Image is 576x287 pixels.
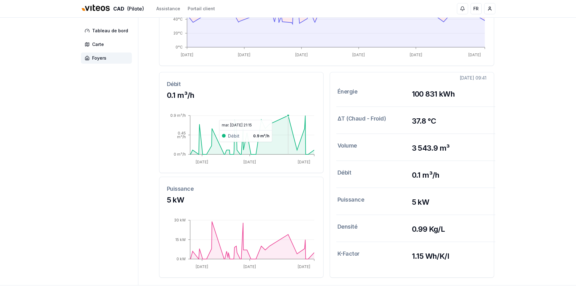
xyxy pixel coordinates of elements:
[176,257,186,261] tspan: 0 kW
[297,264,310,269] tspan: [DATE]
[337,114,412,126] h3: ΔT (Chaud - Froid)
[297,160,310,164] tspan: [DATE]
[81,39,134,50] a: Carte
[92,55,106,61] span: Foyers
[412,224,486,234] h3: 0.99 Kg/L
[412,197,486,207] h3: 5 kW
[81,52,134,64] a: Foyers
[412,143,486,153] h3: 3 543.9 m³
[468,52,480,57] tspan: [DATE]
[92,28,128,34] span: Tableau de bord
[460,75,486,81] div: [DATE] 09:41
[352,52,365,57] tspan: [DATE]
[337,249,412,261] h3: K-Factor
[81,25,134,36] a: Tableau de bord
[167,80,316,89] h3: Débit
[337,168,412,180] h3: Débit
[173,31,183,35] tspan: 20°C
[196,264,208,269] tspan: [DATE]
[170,113,186,118] tspan: 0.9 m³/h
[337,195,412,207] h3: Puissance
[181,52,193,57] tspan: [DATE]
[337,222,412,234] h3: Densité
[156,6,180,12] a: Assistance
[174,218,186,222] tspan: 30 kW
[127,5,144,12] span: (Pilote)
[295,52,307,57] tspan: [DATE]
[81,2,144,16] a: CAD(Pilote)
[238,52,250,57] tspan: [DATE]
[471,3,482,14] button: FR
[243,160,256,164] tspan: [DATE]
[412,170,486,180] h3: 0.1 m³/h
[196,160,208,164] tspan: [DATE]
[473,6,479,12] span: FR
[173,17,183,21] tspan: 40°C
[113,5,124,12] span: CAD
[81,1,111,16] img: Viteos - CAD Logo
[176,45,183,49] tspan: 0°C
[174,152,186,157] tspan: 0 m³/h
[412,251,486,261] h3: 1.15 Wh/K/l
[92,41,104,48] span: Carte
[337,141,412,153] h3: Volume
[188,6,215,12] a: Portail client
[337,87,412,99] h3: Énergie
[177,134,186,139] tspan: m³/h
[243,264,256,269] tspan: [DATE]
[412,89,486,99] h3: 100 831 kWh
[412,116,486,126] h3: 37.8 °C
[167,195,316,205] h3: 5 kW
[175,237,186,242] tspan: 15 kW
[167,90,316,100] h3: 0.1 m³/h
[178,131,186,135] tspan: 0.45
[409,52,422,57] tspan: [DATE]
[167,184,316,193] h3: Puissance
